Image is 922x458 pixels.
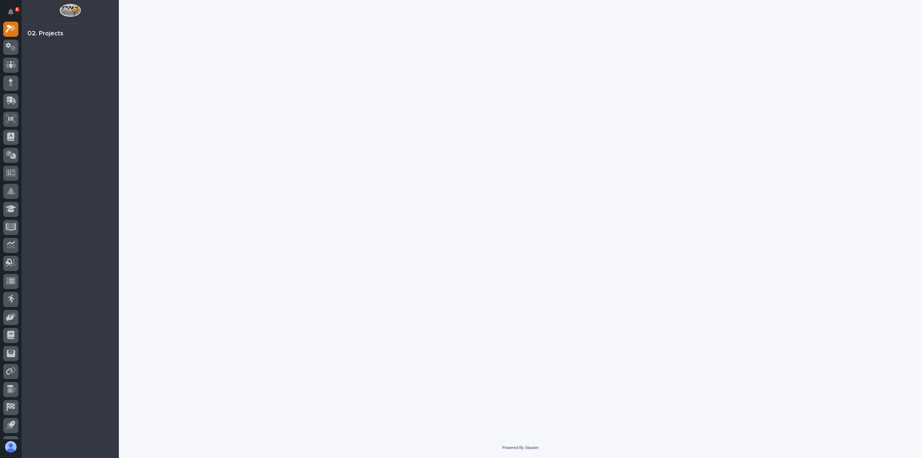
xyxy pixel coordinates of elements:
button: Notifications [3,4,18,19]
p: 6 [16,7,18,12]
img: Workspace Logo [59,4,81,17]
div: 02. Projects [27,30,63,38]
button: users-avatar [3,439,18,454]
div: Notifications6 [9,9,18,20]
a: Powered By Stacker [502,445,538,450]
